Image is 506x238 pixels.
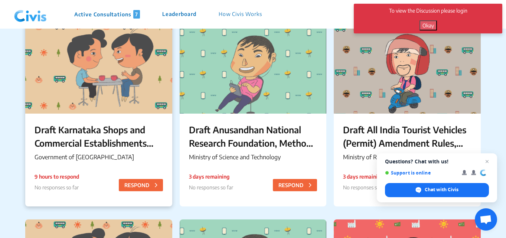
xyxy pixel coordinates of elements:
p: Government of [GEOGRAPHIC_DATA] [35,153,163,162]
span: 7 [133,10,140,19]
p: 3 days remaining [189,173,233,180]
p: To view the Discussion please login [363,7,493,14]
p: Leaderboard [162,10,196,19]
p: Ministry of Science and Technology [189,153,317,162]
span: Questions? Chat with us! [385,159,489,164]
a: Draft Anusandhan National Research Foundation, Method of Recruitment, Salary and Allowances and o... [180,21,327,206]
span: Support is online [385,170,457,176]
button: RESPOND [273,179,317,191]
p: How Civis Works [219,10,262,19]
span: No responses so far [343,184,387,190]
p: Draft All India Tourist Vehicles (Permit) Amendment Rules, 2025 [343,123,471,150]
span: No responses so far [189,184,233,190]
p: Draft Anusandhan National Research Foundation, Method of Recruitment, Salary and Allowances and o... [189,123,317,150]
p: Ministry of Road Transport and Highways [343,153,471,162]
span: Chat with Civis [425,186,458,193]
p: Draft Karnataka Shops and Commercial Establishments (Amendment) Rules, 2025 [35,123,163,150]
a: Draft Karnataka Shops and Commercial Establishments (Amendment) Rules, 2025Government of [GEOGRAP... [25,21,172,206]
button: Okay [420,20,437,30]
img: navlogo.png [11,3,50,26]
div: Chat with Civis [385,183,489,197]
a: Draft All India Tourist Vehicles (Permit) Amendment Rules, 2025Ministry of Road Transport and Hig... [334,21,481,206]
p: 9 hours to respond [35,173,79,180]
button: RESPOND [119,179,163,191]
p: Active Consultations [74,10,140,19]
div: Open chat [475,208,497,231]
p: 3 days remaining [343,173,387,180]
span: Close chat [483,157,492,166]
span: No responses so far [35,184,79,190]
